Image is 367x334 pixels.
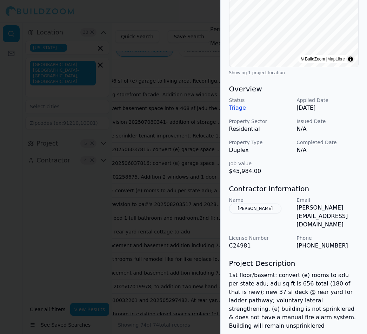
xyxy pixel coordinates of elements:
[296,204,359,229] p: [PERSON_NAME][EMAIL_ADDRESS][DOMAIN_NAME]
[296,104,359,112] p: [DATE]
[296,118,359,125] p: Issued Date
[229,271,359,330] p: 1st floor/basemt: convert (e) rooms to adu per state adu; adu sq ft is 656 total (180 of that is ...
[229,84,359,94] h3: Overview
[229,97,291,104] p: Status
[229,242,291,250] p: C24981
[229,258,359,268] h3: Project Description
[296,146,359,154] p: N/A
[296,139,359,146] p: Completed Date
[229,139,291,146] p: Property Type
[346,55,355,63] summary: Toggle attribution
[229,197,291,204] p: Name
[229,204,282,213] button: [PERSON_NAME]
[327,57,345,62] a: MapLibre
[296,242,359,250] p: [PHONE_NUMBER]
[229,125,291,133] p: Residential
[301,56,345,63] div: © BuildZoom |
[229,104,291,112] p: Triage
[229,118,291,125] p: Property Sector
[296,235,359,242] p: Phone
[229,146,291,154] p: Duplex
[296,97,359,104] p: Applied Date
[296,125,359,133] p: N/A
[229,70,359,76] div: Showing 1 project location
[229,184,359,194] h3: Contractor Information
[229,160,291,167] p: Job Value
[229,235,291,242] p: License Number
[229,167,291,175] p: $45,984.00
[296,197,359,204] p: Email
